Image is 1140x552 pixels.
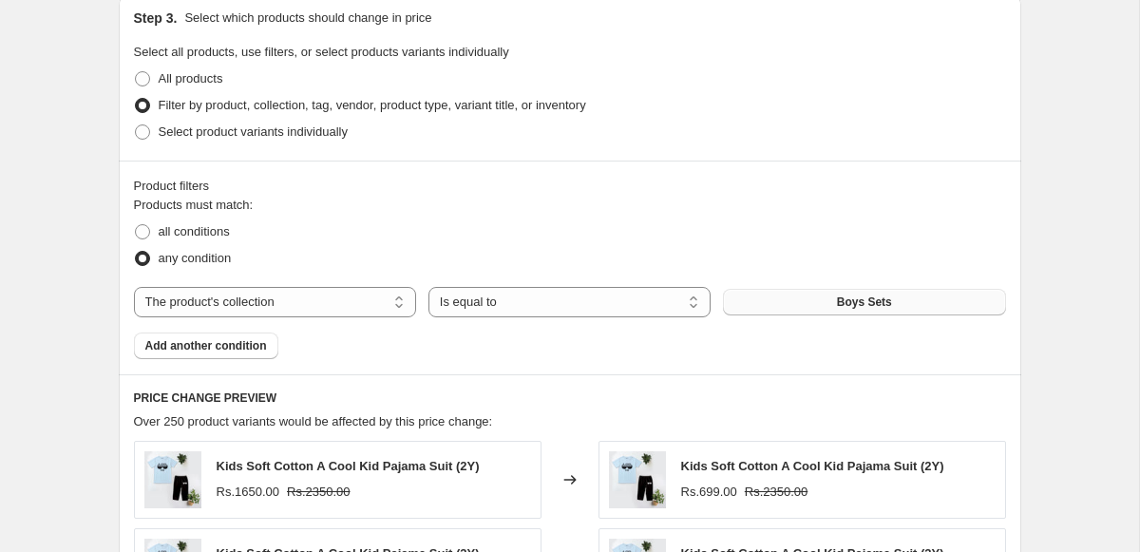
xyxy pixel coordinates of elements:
[681,483,737,502] div: Rs.699.00
[745,483,808,502] strike: Rs.2350.00
[287,483,351,502] strike: Rs.2350.00
[837,295,892,310] span: Boys Sets
[159,251,232,265] span: any condition
[144,451,201,508] img: 50629054-ff99-4465-85b6-2b342b6b4605_80x.jpg
[723,289,1005,315] button: Boys Sets
[134,390,1006,406] h6: PRICE CHANGE PREVIEW
[217,459,480,473] span: Kids Soft Cotton A Cool Kid Pajama Suit (2Y)
[609,451,666,508] img: 50629054-ff99-4465-85b6-2b342b6b4605_80x.jpg
[159,71,223,86] span: All products
[134,177,1006,196] div: Product filters
[159,224,230,238] span: all conditions
[184,9,431,28] p: Select which products should change in price
[217,483,280,502] div: Rs.1650.00
[681,459,944,473] span: Kids Soft Cotton A Cool Kid Pajama Suit (2Y)
[159,124,348,139] span: Select product variants individually
[134,333,278,359] button: Add another condition
[134,45,509,59] span: Select all products, use filters, or select products variants individually
[134,198,254,212] span: Products must match:
[145,338,267,353] span: Add another condition
[134,9,178,28] h2: Step 3.
[134,414,493,428] span: Over 250 product variants would be affected by this price change:
[159,98,586,112] span: Filter by product, collection, tag, vendor, product type, variant title, or inventory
